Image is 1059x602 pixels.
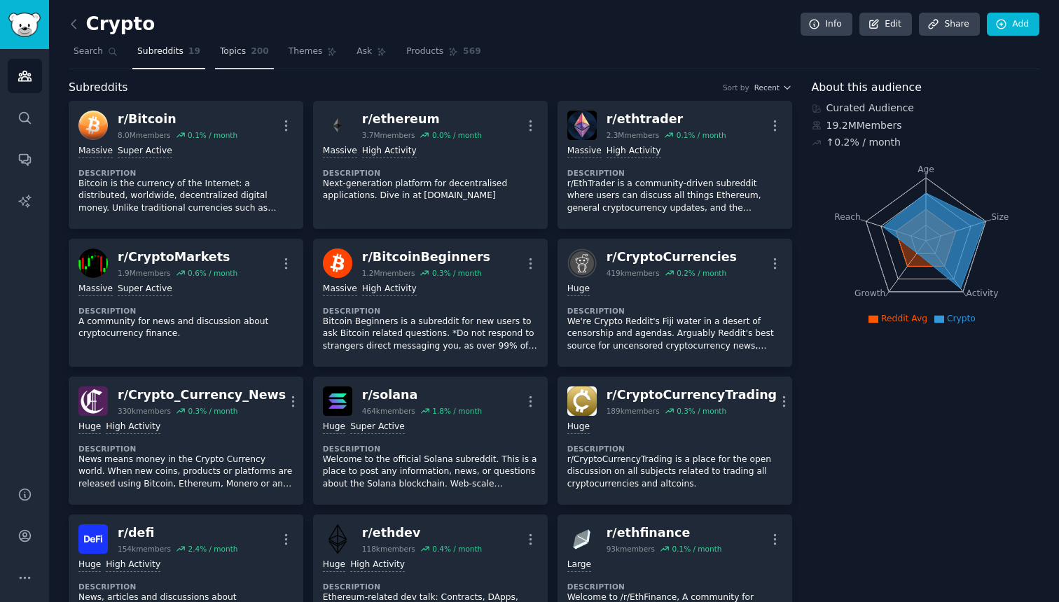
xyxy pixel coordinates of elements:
[69,41,123,69] a: Search
[323,444,538,454] dt: Description
[323,248,352,278] img: BitcoinBeginners
[362,524,482,542] div: r/ ethdev
[677,130,726,140] div: 0.1 % / month
[313,377,548,505] a: solanar/solana464kmembers1.8% / monthHugeSuper ActiveDescriptionWelcome to the official Solana su...
[215,41,274,69] a: Topics200
[567,111,597,140] img: ethtrader
[118,268,171,278] div: 1.9M members
[78,111,108,140] img: Bitcoin
[567,386,597,416] img: CryptoCurrencyTrading
[352,41,392,69] a: Ask
[406,45,443,58] span: Products
[677,406,726,416] div: 0.3 % / month
[362,145,417,158] div: High Activity
[801,13,852,36] a: Info
[188,130,237,140] div: 0.1 % / month
[313,101,548,229] a: ethereumr/ethereum3.7Mmembers0.0% / monthMassiveHigh ActivityDescriptionNext-generation platform ...
[289,45,323,58] span: Themes
[118,406,171,416] div: 330k members
[834,211,861,221] tspan: Reach
[432,544,482,554] div: 0.4 % / month
[78,386,108,416] img: Crypto_Currency_News
[362,248,490,266] div: r/ BitcoinBeginners
[567,524,597,554] img: ethfinance
[881,314,927,323] span: Reddit Avg
[118,145,172,158] div: Super Active
[362,268,415,278] div: 1.2M members
[188,544,237,554] div: 2.4 % / month
[362,130,415,140] div: 3.7M members
[323,454,538,491] p: Welcome to the official Solana subreddit. This is a place to post any information, news, or quest...
[118,111,237,128] div: r/ Bitcoin
[69,101,303,229] a: Bitcoinr/Bitcoin8.0Mmembers0.1% / monthMassiveSuper ActiveDescriptionBitcoin is the currency of t...
[607,111,726,128] div: r/ ethtrader
[69,13,155,36] h2: Crypto
[558,377,792,505] a: CryptoCurrencyTradingr/CryptoCurrencyTrading189kmembers0.3% / monthHugeDescriptionr/CryptoCurrenc...
[323,283,357,296] div: Massive
[918,164,934,174] tspan: Age
[567,421,590,434] div: Huge
[78,178,293,215] p: Bitcoin is the currency of the Internet: a distributed, worldwide, decentralized digital money. U...
[362,406,415,416] div: 464k members
[947,314,976,323] span: Crypto
[432,406,482,416] div: 1.8 % / month
[567,582,782,591] dt: Description
[567,454,782,491] p: r/CryptoCurrencyTrading is a place for the open discussion on all subjects related to trading all...
[350,421,405,434] div: Super Active
[313,239,548,367] a: BitcoinBeginnersr/BitcoinBeginners1.2Mmembers0.3% / monthMassiveHigh ActivityDescriptionBitcoin B...
[567,248,597,278] img: CryptoCurrencies
[220,45,246,58] span: Topics
[78,444,293,454] dt: Description
[607,406,660,416] div: 189k members
[362,283,417,296] div: High Activity
[987,13,1039,36] a: Add
[118,544,171,554] div: 154k members
[567,559,591,572] div: Large
[188,268,237,278] div: 0.6 % / month
[357,45,372,58] span: Ask
[567,178,782,215] p: r/EthTrader is a community-driven subreddit where users can discuss all things Ethereum, general ...
[607,130,660,140] div: 2.3M members
[78,316,293,340] p: A community for news and discussion about cryptocurrency finance.
[323,524,352,554] img: ethdev
[118,130,171,140] div: 8.0M members
[118,283,172,296] div: Super Active
[362,111,482,128] div: r/ ethereum
[826,135,901,150] div: ↑ 0.2 % / month
[567,168,782,178] dt: Description
[284,41,342,69] a: Themes
[69,239,303,367] a: CryptoMarketsr/CryptoMarkets1.9Mmembers0.6% / monthMassiveSuper ActiveDescriptionA community for ...
[78,283,113,296] div: Massive
[401,41,485,69] a: Products569
[78,559,101,572] div: Huge
[132,41,205,69] a: Subreddits19
[78,306,293,316] dt: Description
[323,559,345,572] div: Huge
[323,386,352,416] img: solana
[188,406,237,416] div: 0.3 % / month
[78,454,293,491] p: News means money in the Crypto Currency world. When new coins, products or platforms are released...
[323,421,345,434] div: Huge
[432,268,482,278] div: 0.3 % / month
[812,118,1040,133] div: 19.2M Members
[188,45,200,58] span: 19
[567,444,782,454] dt: Description
[78,145,113,158] div: Massive
[558,239,792,367] a: CryptoCurrenciesr/CryptoCurrencies419kmembers0.2% / monthHugeDescriptionWe're Crypto Reddit's Fij...
[323,316,538,353] p: Bitcoin Beginners is a subreddit for new users to ask Bitcoin related questions. *Do not respond ...
[78,524,108,554] img: defi
[558,101,792,229] a: ethtraderr/ethtrader2.3Mmembers0.1% / monthMassiveHigh ActivityDescriptionr/EthTrader is a commun...
[350,559,405,572] div: High Activity
[672,544,721,554] div: 0.1 % / month
[362,386,482,404] div: r/ solana
[69,79,128,97] span: Subreddits
[991,211,1009,221] tspan: Size
[567,145,602,158] div: Massive
[251,45,269,58] span: 200
[78,248,108,278] img: CryptoMarkets
[607,544,655,554] div: 93k members
[106,421,160,434] div: High Activity
[567,306,782,316] dt: Description
[78,582,293,591] dt: Description
[78,421,101,434] div: Huge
